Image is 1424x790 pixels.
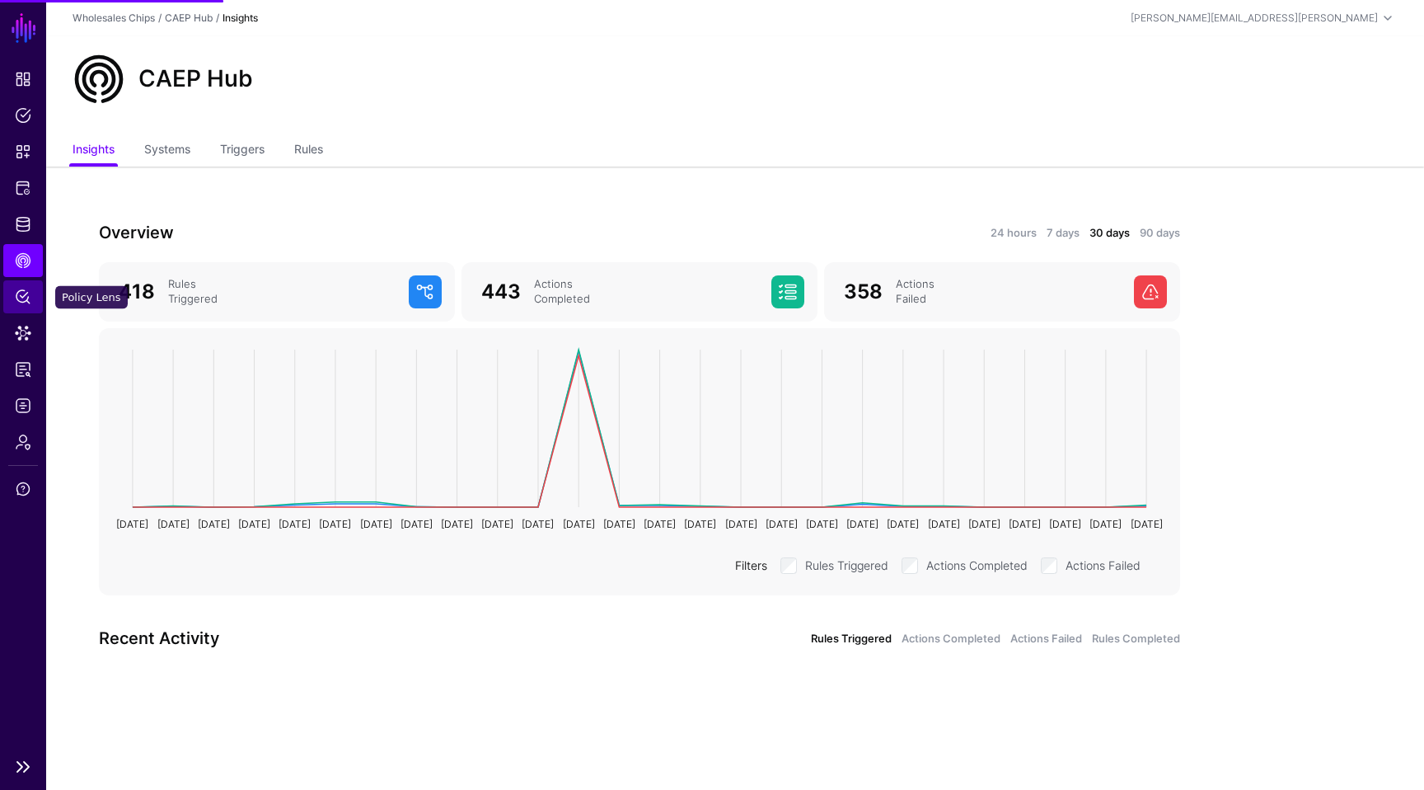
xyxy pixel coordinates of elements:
[603,518,635,530] text: [DATE]
[1009,518,1041,530] text: [DATE]
[15,289,31,305] span: Policy Lens
[563,518,595,530] text: [DATE]
[15,361,31,378] span: Reports
[728,557,774,574] div: Filters
[1047,225,1080,242] a: 7 days
[15,107,31,124] span: Policies
[99,219,630,246] h3: Overview
[805,554,888,574] label: Rules Triggered
[3,317,43,350] a: Data Lens
[319,518,351,530] text: [DATE]
[926,554,1028,574] label: Actions Completed
[1049,518,1081,530] text: [DATE]
[481,518,513,530] text: [DATE]
[644,518,676,530] text: [DATE]
[527,277,765,307] div: Actions Completed
[889,277,1127,307] div: Actions Failed
[15,252,31,269] span: CAEP Hub
[55,286,128,309] div: Policy Lens
[400,518,433,530] text: [DATE]
[1131,518,1163,530] text: [DATE]
[3,426,43,458] a: Admin
[220,135,265,167] a: Triggers
[3,280,43,313] a: Policy Lens
[73,135,115,167] a: Insights
[522,518,554,530] text: [DATE]
[15,434,31,450] span: Admin
[15,216,31,233] span: Identity Data Fabric
[15,397,31,414] span: Logs
[360,518,392,530] text: [DATE]
[1089,225,1130,242] a: 30 days
[1131,11,1378,26] div: [PERSON_NAME][EMAIL_ADDRESS][PERSON_NAME]
[811,631,892,647] a: Rules Triggered
[3,244,43,277] a: CAEP Hub
[1066,554,1141,574] label: Actions Failed
[3,353,43,386] a: Reports
[165,12,213,24] a: CAEP Hub
[844,280,883,303] span: 358
[991,225,1037,242] a: 24 hours
[222,12,258,24] strong: Insights
[928,518,960,530] text: [DATE]
[15,71,31,87] span: Dashboard
[144,135,190,167] a: Systems
[3,172,43,205] a: Protected Systems
[155,11,165,26] div: /
[887,518,919,530] text: [DATE]
[725,518,757,530] text: [DATE]
[968,518,1000,530] text: [DATE]
[846,518,878,530] text: [DATE]
[116,518,148,530] text: [DATE]
[3,208,43,241] a: Identity Data Fabric
[3,135,43,168] a: Snippets
[902,631,1000,647] a: Actions Completed
[10,10,38,46] a: SGNL
[73,12,155,24] a: Wholesales Chips
[15,481,31,497] span: Support
[279,518,311,530] text: [DATE]
[198,518,230,530] text: [DATE]
[766,518,798,530] text: [DATE]
[1010,631,1082,647] a: Actions Failed
[157,518,190,530] text: [DATE]
[1089,518,1122,530] text: [DATE]
[481,280,521,303] span: 443
[684,518,716,530] text: [DATE]
[99,625,630,651] h3: Recent Activity
[213,11,222,26] div: /
[238,518,270,530] text: [DATE]
[162,277,402,307] div: Rules Triggered
[15,325,31,341] span: Data Lens
[806,518,838,530] text: [DATE]
[138,65,253,93] h2: CAEP Hub
[441,518,473,530] text: [DATE]
[3,389,43,422] a: Logs
[294,135,323,167] a: Rules
[15,143,31,160] span: Snippets
[1092,631,1180,647] a: Rules Completed
[3,99,43,132] a: Policies
[119,280,155,303] span: 418
[1140,225,1180,242] a: 90 days
[15,180,31,196] span: Protected Systems
[3,63,43,96] a: Dashboard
